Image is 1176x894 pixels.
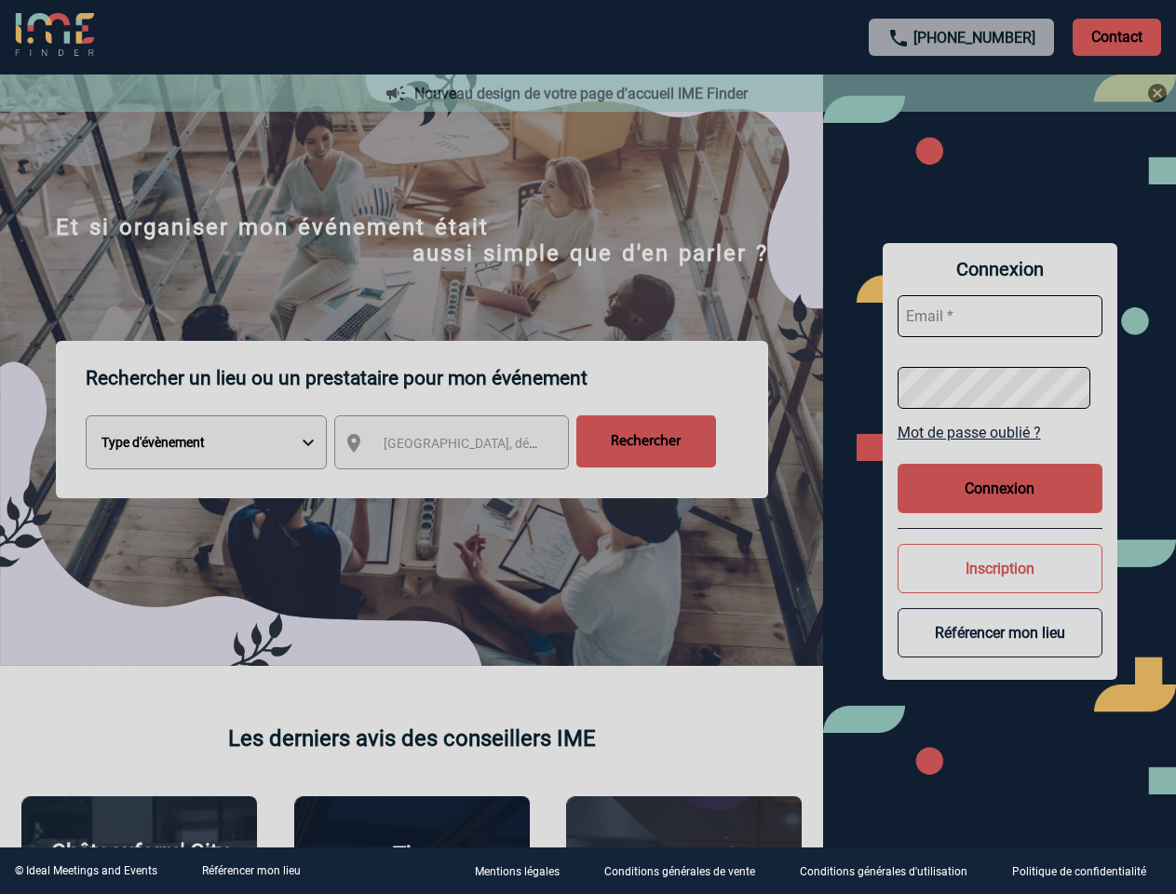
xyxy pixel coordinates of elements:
a: Politique de confidentialité [997,862,1176,880]
p: Conditions générales d'utilisation [800,866,967,879]
a: Référencer mon lieu [202,864,301,877]
a: Conditions générales de vente [589,862,785,880]
p: Conditions générales de vente [604,866,755,879]
div: © Ideal Meetings and Events [15,864,157,877]
p: Politique de confidentialité [1012,866,1146,879]
p: Mentions légales [475,866,560,879]
a: Conditions générales d'utilisation [785,862,997,880]
a: Mentions légales [460,862,589,880]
